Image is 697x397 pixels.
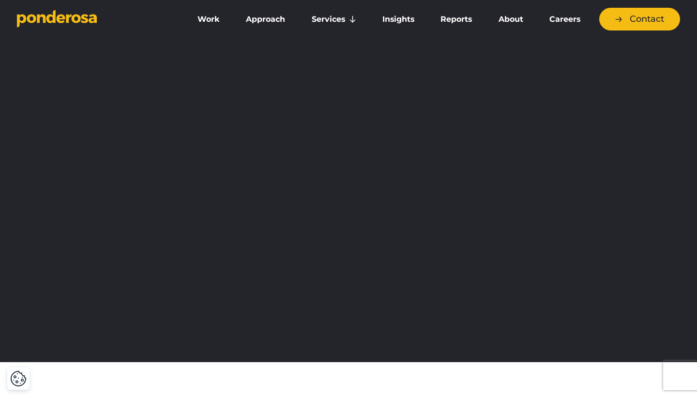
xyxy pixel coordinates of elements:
[10,370,27,387] button: Cookie Settings
[17,10,172,29] a: Go to homepage
[186,9,231,30] a: Work
[538,9,591,30] a: Careers
[599,8,680,31] a: Contact
[371,9,425,30] a: Insights
[10,370,27,387] img: Revisit consent button
[487,9,534,30] a: About
[301,9,367,30] a: Services
[235,9,296,30] a: Approach
[429,9,483,30] a: Reports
